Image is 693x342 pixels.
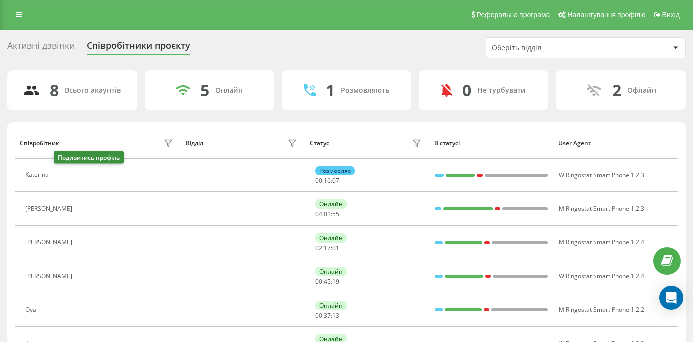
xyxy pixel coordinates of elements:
div: Онлайн [315,301,347,310]
span: 45 [324,277,331,286]
span: 00 [315,176,322,185]
div: Онлайн [315,267,347,276]
div: Не турбувати [477,86,526,95]
div: Статус [310,140,329,147]
div: Розмовляють [341,86,389,95]
div: : : [315,177,339,184]
span: 01 [332,244,339,252]
div: [PERSON_NAME] [25,273,75,280]
span: Вихід [662,11,680,19]
div: Katerina [25,171,51,178]
div: Офлайн [627,86,656,95]
div: [PERSON_NAME] [25,239,75,246]
span: 00 [315,311,322,320]
span: M Ringostat Smart Phone 1.2.4 [559,238,644,246]
div: 2 [612,81,621,100]
div: User Agent [558,140,673,147]
div: Онлайн [315,199,347,209]
div: 0 [462,81,471,100]
div: Подивитись профіль [54,151,124,164]
div: Всього акаунтів [65,86,121,95]
span: 01 [324,210,331,218]
div: : : [315,211,339,218]
span: 55 [332,210,339,218]
div: Оберіть відділ [492,44,611,52]
span: M Ringostat Smart Phone 1.2.2 [559,305,644,314]
span: 00 [315,277,322,286]
span: M Ringostat Smart Phone 1.2.3 [559,204,644,213]
div: 8 [50,81,59,100]
div: Співробітники проєкту [87,40,190,56]
span: 16 [324,176,331,185]
div: Open Intercom Messenger [659,286,683,310]
div: Активні дзвінки [7,40,75,56]
span: Реферальна програма [477,11,550,19]
span: W Ringostat Smart Phone 1.2.3 [559,171,644,179]
span: 07 [332,176,339,185]
span: Налаштування профілю [567,11,645,19]
span: 19 [332,277,339,286]
div: : : [315,312,339,319]
div: В статусі [434,140,549,147]
span: W Ringostat Smart Phone 1.2.4 [559,272,644,280]
div: : : [315,278,339,285]
div: Oya [25,306,39,313]
div: Онлайн [315,233,347,243]
div: 1 [326,81,335,100]
div: Співробітник [20,140,59,147]
span: 17 [324,244,331,252]
div: Відділ [186,140,203,147]
div: Онлайн [215,86,243,95]
span: 13 [332,311,339,320]
span: 04 [315,210,322,218]
div: : : [315,245,339,252]
span: 37 [324,311,331,320]
span: 02 [315,244,322,252]
div: [PERSON_NAME] [25,205,75,212]
div: 5 [200,81,209,100]
div: Розмовляє [315,166,355,175]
